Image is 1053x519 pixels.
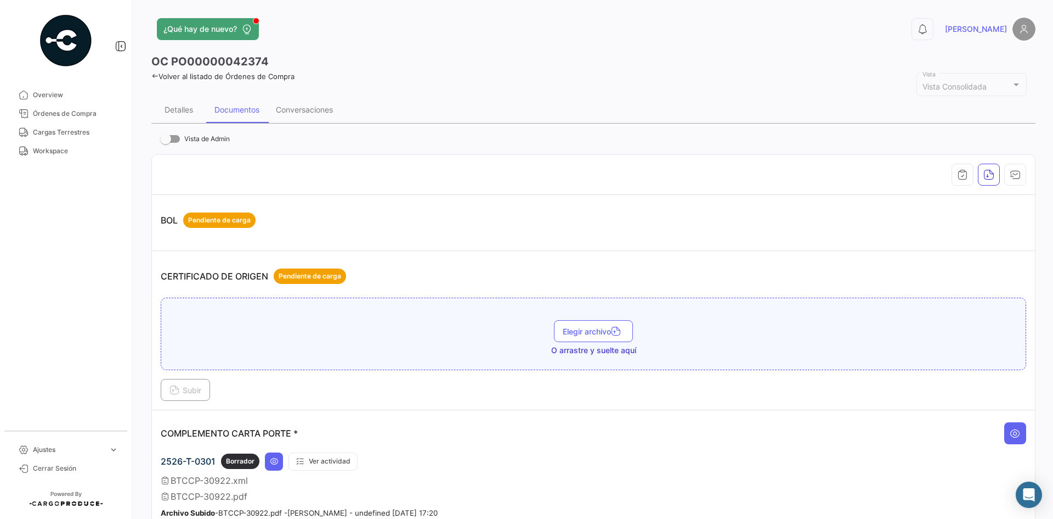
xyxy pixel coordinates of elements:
[161,379,210,401] button: Subir
[33,109,118,119] span: Órdenes de Compra
[33,90,118,100] span: Overview
[33,464,118,473] span: Cerrar Sesión
[9,123,123,142] a: Cargas Terrestres
[161,269,346,284] p: CERTIFICADO DE ORIGEN
[161,428,298,439] p: COMPLEMENTO CARTA PORTE *
[9,142,123,160] a: Workspace
[165,105,193,114] div: Detalles
[161,213,256,228] p: BOL
[38,13,93,68] img: powered-by.png
[33,127,118,137] span: Cargas Terrestres
[945,24,1007,35] span: [PERSON_NAME]
[1016,482,1042,508] div: Abrir Intercom Messenger
[161,509,438,517] small: - BTCCP-30922.pdf - [PERSON_NAME] - undefined [DATE] 17:20
[9,104,123,123] a: Órdenes de Compra
[184,132,230,146] span: Vista de Admin
[33,146,118,156] span: Workspace
[1012,18,1035,41] img: placeholder-user.png
[169,386,201,395] span: Subir
[151,54,269,69] h3: OC PO00000042374
[288,453,358,471] button: Ver actividad
[188,215,251,225] span: Pendiente de carga
[33,445,104,455] span: Ajustes
[922,82,987,91] mat-select-trigger: Vista Consolidada
[9,86,123,104] a: Overview
[279,271,341,281] span: Pendiente de carga
[161,456,216,467] span: 2526-T-0301
[151,72,295,81] a: Volver al listado de Órdenes de Compra
[163,24,237,35] span: ¿Qué hay de nuevo?
[109,445,118,455] span: expand_more
[171,475,248,486] span: BTCCP-30922.xml
[276,105,333,114] div: Conversaciones
[563,327,624,336] span: Elegir archivo
[554,320,633,342] button: Elegir archivo
[226,456,254,466] span: Borrador
[214,105,259,114] div: Documentos
[157,18,259,40] button: ¿Qué hay de nuevo?
[161,509,215,517] b: Archivo Subido
[171,491,247,502] span: BTCCP-30922.pdf
[551,345,636,356] span: O arrastre y suelte aquí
